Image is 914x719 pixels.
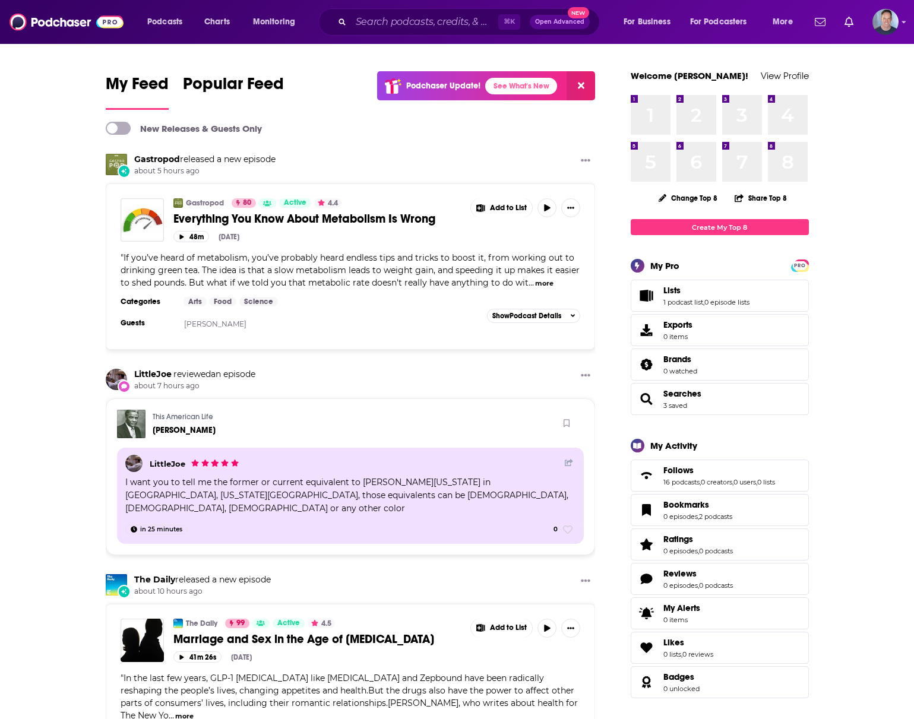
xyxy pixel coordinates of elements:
[793,261,807,270] a: PRO
[284,197,306,209] span: Active
[663,603,700,613] span: My Alerts
[663,499,709,510] span: Bookmarks
[406,81,480,91] p: Podchaser Update!
[568,7,589,18] span: New
[125,455,143,472] img: LittleJoe
[635,605,659,622] span: My Alerts
[663,354,697,365] a: Brands
[490,204,527,213] span: Add to List
[631,597,809,629] a: My Alerts
[761,70,809,81] a: View Profile
[121,198,164,242] img: Everything You Know About Metabolism Is Wrong
[314,198,341,208] button: 4.4
[183,74,284,101] span: Popular Feed
[118,585,131,598] div: New Episode
[631,219,809,235] a: Create My Top 8
[810,12,830,32] a: Show notifications dropdown
[663,401,687,410] a: 3 saved
[682,12,764,31] button: open menu
[153,412,213,422] a: This American Life
[106,122,262,135] a: New Releases & Guests Only
[121,252,580,288] span: If you’ve heard of metabolism, you’ve probably heard endless tips and tricks to boost it, from wo...
[106,74,169,101] span: My Feed
[106,574,127,596] a: The Daily
[663,512,698,521] a: 0 episodes
[231,653,252,661] div: [DATE]
[134,587,271,597] span: about 10 hours ago
[225,619,249,628] a: 99
[554,524,558,535] span: 0
[663,547,698,555] a: 0 episodes
[308,619,335,628] button: 4.5
[631,666,809,698] span: Badges
[631,460,809,492] span: Follows
[125,525,188,534] a: in 25 minutes
[764,12,808,31] button: open menu
[204,14,230,30] span: Charts
[530,15,590,29] button: Open AdvancedNew
[121,252,580,288] span: "
[184,297,207,306] a: Arts
[106,154,127,175] img: Gastropod
[635,391,659,407] a: Searches
[840,12,858,32] a: Show notifications dropdown
[663,319,692,330] span: Exports
[701,478,732,486] a: 0 creators
[631,280,809,312] span: Lists
[663,568,733,579] a: Reviews
[118,380,131,393] div: New Review
[173,211,435,226] span: Everything You Know About Metabolism Is Wrong
[186,619,217,628] a: The Daily
[106,369,127,390] img: LittleJoe
[682,650,713,658] a: 0 reviews
[631,314,809,346] a: Exports
[698,512,699,521] span: ,
[733,478,756,486] a: 0 users
[698,547,699,555] span: ,
[239,297,278,306] a: Science
[663,285,749,296] a: Lists
[243,197,251,209] span: 80
[663,534,693,544] span: Ratings
[490,623,527,632] span: Add to List
[173,619,183,628] img: The Daily
[663,499,732,510] a: Bookmarks
[173,369,211,379] span: reviewed
[663,685,700,693] a: 0 unlocked
[236,617,245,629] span: 99
[279,198,311,208] a: Active
[173,198,183,208] img: Gastropod
[183,74,284,110] a: Popular Feed
[121,619,164,662] img: Marriage and Sex in the Age of Ozempic
[663,388,701,399] span: Searches
[650,260,679,271] div: My Pro
[872,9,899,35] button: Show profile menu
[121,297,174,306] h3: Categories
[663,637,713,648] a: Likes
[663,465,775,476] a: Follows
[631,70,748,81] a: Welcome [PERSON_NAME]!
[535,278,554,289] button: more
[631,349,809,381] span: Brands
[650,440,697,451] div: My Activity
[631,632,809,664] span: Likes
[635,467,659,484] a: Follows
[134,381,255,391] span: about 7 hours ago
[773,14,793,30] span: More
[663,581,698,590] a: 0 episodes
[635,639,659,656] a: Likes
[277,617,300,629] span: Active
[197,12,237,31] a: Charts
[10,11,124,33] img: Podchaser - Follow, Share and Rate Podcasts
[663,672,694,682] span: Badges
[699,547,733,555] a: 0 podcasts
[651,191,725,205] button: Change Top 8
[140,524,182,536] span: in 25 minutes
[631,383,809,415] span: Searches
[690,14,747,30] span: For Podcasters
[139,12,198,31] button: open menu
